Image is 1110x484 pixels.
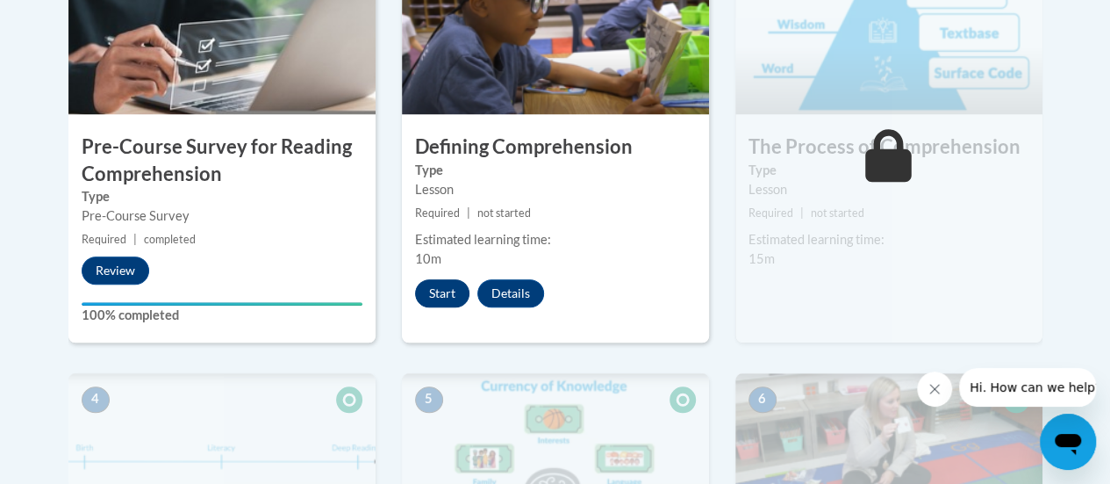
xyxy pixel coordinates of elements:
[82,206,362,226] div: Pre-Course Survey
[82,233,126,246] span: Required
[402,134,709,161] h3: Defining Comprehension
[415,251,441,266] span: 10m
[415,161,696,180] label: Type
[959,368,1096,407] iframe: Message from company
[415,180,696,199] div: Lesson
[82,302,362,306] div: Your progress
[467,206,470,220] span: |
[82,386,110,413] span: 4
[133,233,137,246] span: |
[1040,414,1096,470] iframe: Button to launch messaging window
[748,251,775,266] span: 15m
[11,12,142,26] span: Hi. How can we help?
[811,206,864,220] span: not started
[477,206,531,220] span: not started
[415,230,696,249] div: Estimated learning time:
[415,206,460,220] span: Required
[144,233,196,246] span: completed
[415,386,443,413] span: 5
[735,134,1042,161] h3: The Process of Comprehension
[748,230,1029,249] div: Estimated learning time:
[748,206,793,220] span: Required
[748,386,777,413] span: 6
[68,134,376,188] h3: Pre-Course Survey for Reading Comprehension
[800,206,804,220] span: |
[477,279,544,307] button: Details
[748,161,1029,180] label: Type
[82,306,362,325] label: 100% completed
[917,372,952,407] iframe: Close message
[82,256,149,285] button: Review
[82,187,362,206] label: Type
[748,180,1029,199] div: Lesson
[415,279,469,307] button: Start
